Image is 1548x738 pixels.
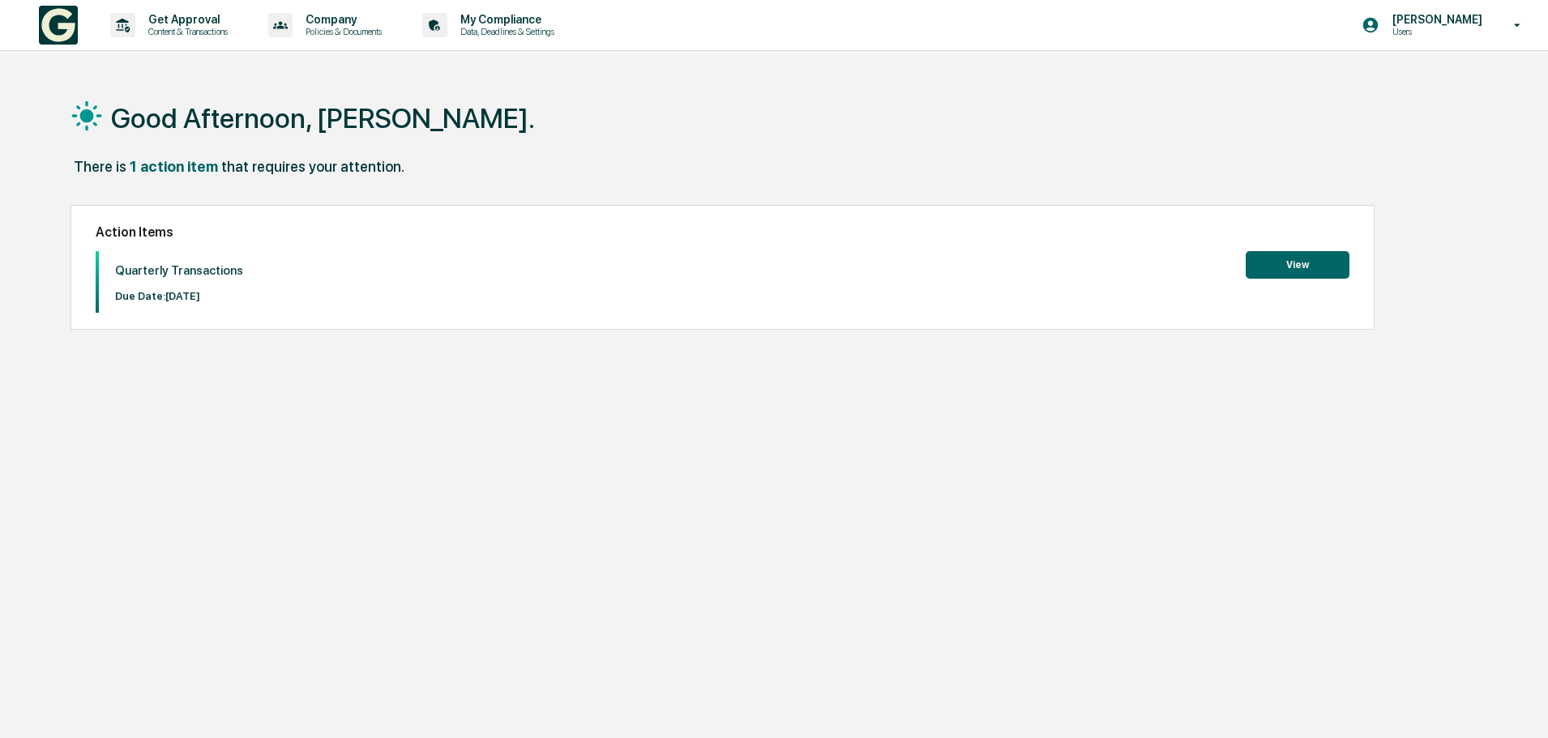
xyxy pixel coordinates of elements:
div: There is [74,158,126,175]
p: Quarterly Transactions [115,263,243,278]
p: Company [293,13,390,26]
p: [PERSON_NAME] [1379,13,1490,26]
p: Users [1379,26,1490,37]
p: Content & Transactions [135,26,236,37]
img: logo [39,6,78,45]
button: View [1246,251,1349,279]
p: Due Date: [DATE] [115,290,243,302]
div: 1 action item [130,158,218,175]
h2: Action Items [96,224,1349,240]
a: View [1246,256,1349,271]
p: Get Approval [135,13,236,26]
p: Data, Deadlines & Settings [447,26,562,37]
div: that requires your attention. [221,158,404,175]
h1: Good Afternoon, [PERSON_NAME]. [111,102,535,134]
p: My Compliance [447,13,562,26]
p: Policies & Documents [293,26,390,37]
